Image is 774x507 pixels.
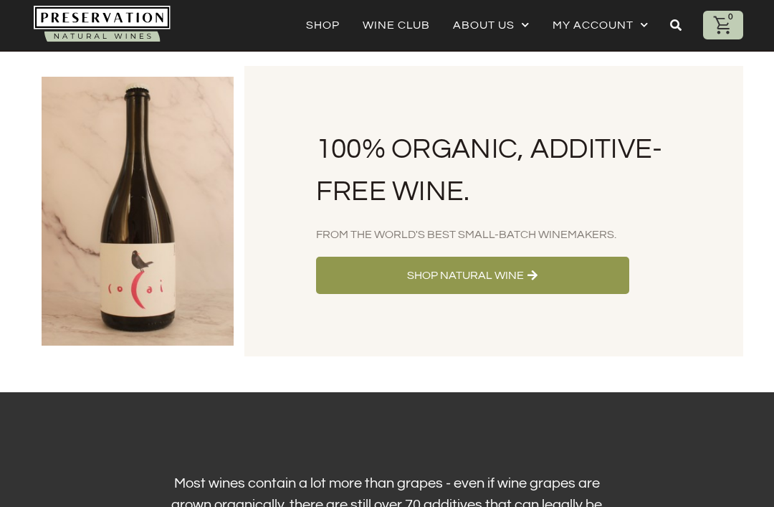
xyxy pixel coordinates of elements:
a: Shop [306,15,340,35]
h1: 100% Organic, Additive-Free Wine. [316,128,672,212]
h2: From the World's Best Small-Batch Winemakers. [316,227,672,242]
span: Shop Natural Wine [407,267,524,283]
a: My account [553,15,649,35]
a: Wine Club [363,15,430,35]
a: About Us [453,15,530,35]
img: Natural-organic-biodynamic-wine [34,6,171,44]
div: 0 [725,11,737,24]
a: Shop Natural Wine [316,257,629,294]
nav: Menu [306,15,649,35]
